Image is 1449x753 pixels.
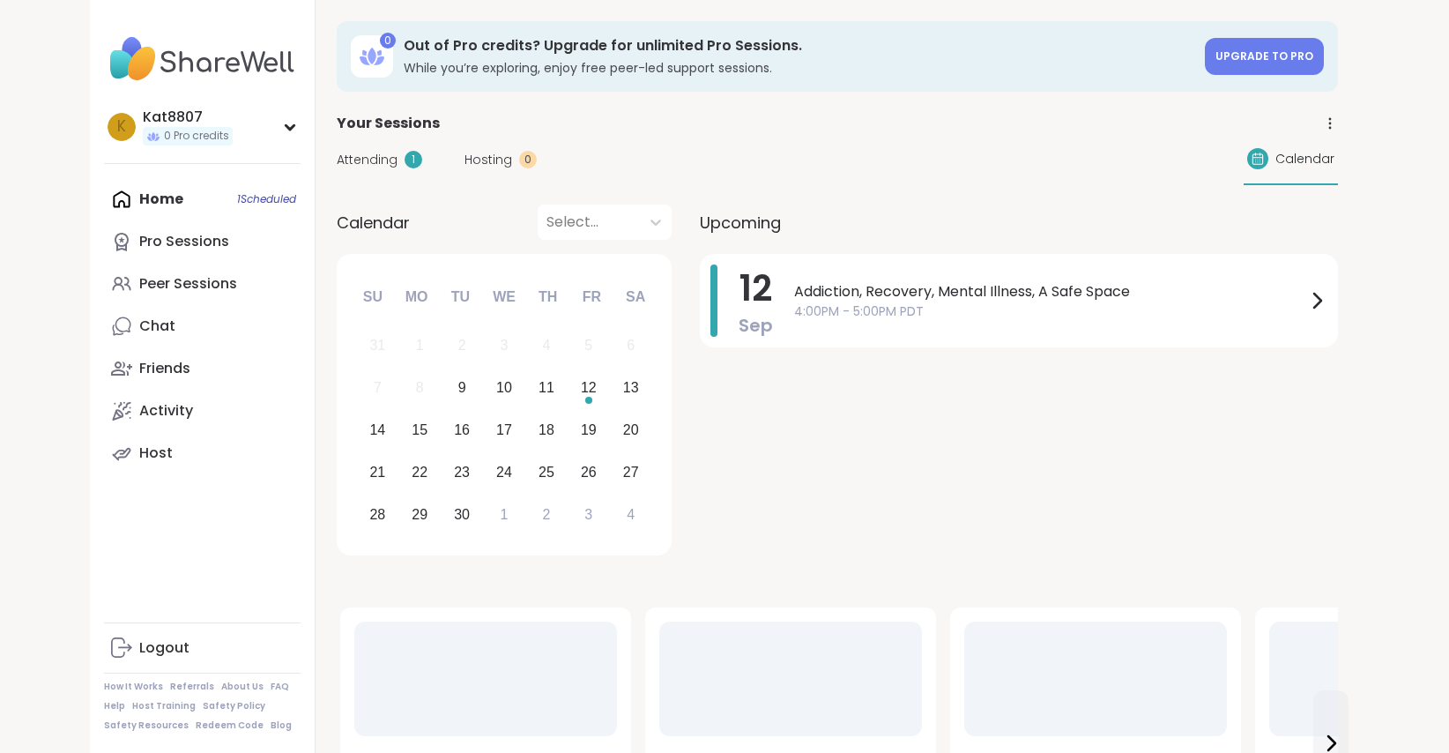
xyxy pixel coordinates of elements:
[416,333,424,357] div: 1
[528,412,566,450] div: Choose Thursday, September 18th, 2025
[501,333,509,357] div: 3
[369,333,385,357] div: 31
[501,503,509,526] div: 1
[486,369,524,407] div: Choose Wednesday, September 10th, 2025
[486,453,524,491] div: Choose Wednesday, September 24th, 2025
[623,460,639,484] div: 27
[528,496,566,533] div: Choose Thursday, October 2nd, 2025
[539,460,554,484] div: 25
[170,681,214,693] a: Referrals
[359,412,397,450] div: Choose Sunday, September 14th, 2025
[612,496,650,533] div: Choose Saturday, October 4th, 2025
[401,412,439,450] div: Choose Monday, September 15th, 2025
[139,232,229,251] div: Pro Sessions
[569,453,607,491] div: Choose Friday, September 26th, 2025
[380,33,396,48] div: 0
[359,496,397,533] div: Choose Sunday, September 28th, 2025
[359,453,397,491] div: Choose Sunday, September 21st, 2025
[486,327,524,365] div: Not available Wednesday, September 3rd, 2025
[443,327,481,365] div: Not available Tuesday, September 2nd, 2025
[1205,38,1324,75] a: Upgrade to Pro
[139,274,237,294] div: Peer Sessions
[117,116,126,138] span: K
[542,333,550,357] div: 4
[1275,150,1334,168] span: Calendar
[627,333,635,357] div: 6
[584,503,592,526] div: 3
[221,681,264,693] a: About Us
[369,460,385,484] div: 21
[401,369,439,407] div: Not available Monday, September 8th, 2025
[464,151,512,169] span: Hosting
[337,113,440,134] span: Your Sessions
[739,313,773,338] span: Sep
[569,369,607,407] div: Choose Friday, September 12th, 2025
[271,719,292,732] a: Blog
[486,496,524,533] div: Choose Wednesday, October 1st, 2025
[104,347,301,390] a: Friends
[519,151,537,168] div: 0
[139,401,193,421] div: Activity
[401,453,439,491] div: Choose Monday, September 22nd, 2025
[612,412,650,450] div: Choose Saturday, September 20th, 2025
[458,333,466,357] div: 2
[353,278,392,317] div: Su
[542,503,550,526] div: 2
[612,327,650,365] div: Not available Saturday, September 6th, 2025
[401,496,439,533] div: Choose Monday, September 29th, 2025
[164,129,229,144] span: 0 Pro credits
[454,460,470,484] div: 23
[584,333,592,357] div: 5
[104,627,301,669] a: Logout
[369,503,385,526] div: 28
[794,302,1306,321] span: 4:00PM - 5:00PM PDT
[416,376,424,399] div: 8
[581,418,597,442] div: 19
[794,281,1306,302] span: Addiction, Recovery, Mental Illness, A Safe Space
[569,327,607,365] div: Not available Friday, September 5th, 2025
[496,418,512,442] div: 17
[572,278,611,317] div: Fr
[412,418,427,442] div: 15
[529,278,568,317] div: Th
[359,369,397,407] div: Not available Sunday, September 7th, 2025
[528,327,566,365] div: Not available Thursday, September 4th, 2025
[143,108,233,127] div: Kat8807
[623,376,639,399] div: 13
[485,278,524,317] div: We
[443,453,481,491] div: Choose Tuesday, September 23rd, 2025
[700,211,781,235] span: Upcoming
[104,432,301,474] a: Host
[139,638,189,658] div: Logout
[104,28,301,90] img: ShareWell Nav Logo
[359,327,397,365] div: Not available Sunday, August 31st, 2025
[458,376,466,399] div: 9
[271,681,289,693] a: FAQ
[203,700,265,712] a: Safety Policy
[104,390,301,432] a: Activity
[104,305,301,347] a: Chat
[441,278,479,317] div: Tu
[627,503,635,526] div: 4
[539,376,554,399] div: 11
[569,496,607,533] div: Choose Friday, October 3rd, 2025
[139,359,190,378] div: Friends
[404,36,1194,56] h3: Out of Pro credits? Upgrade for unlimited Pro Sessions.
[528,453,566,491] div: Choose Thursday, September 25th, 2025
[337,211,410,235] span: Calendar
[401,327,439,365] div: Not available Monday, September 1st, 2025
[196,719,264,732] a: Redeem Code
[539,418,554,442] div: 18
[412,460,427,484] div: 22
[443,496,481,533] div: Choose Tuesday, September 30th, 2025
[404,59,1194,77] h3: While you’re exploring, enjoy free peer-led support sessions.
[612,453,650,491] div: Choose Saturday, September 27th, 2025
[356,324,651,535] div: month 2025-09
[337,151,398,169] span: Attending
[374,376,382,399] div: 7
[612,369,650,407] div: Choose Saturday, September 13th, 2025
[104,220,301,263] a: Pro Sessions
[581,376,597,399] div: 12
[132,700,196,712] a: Host Training
[104,700,125,712] a: Help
